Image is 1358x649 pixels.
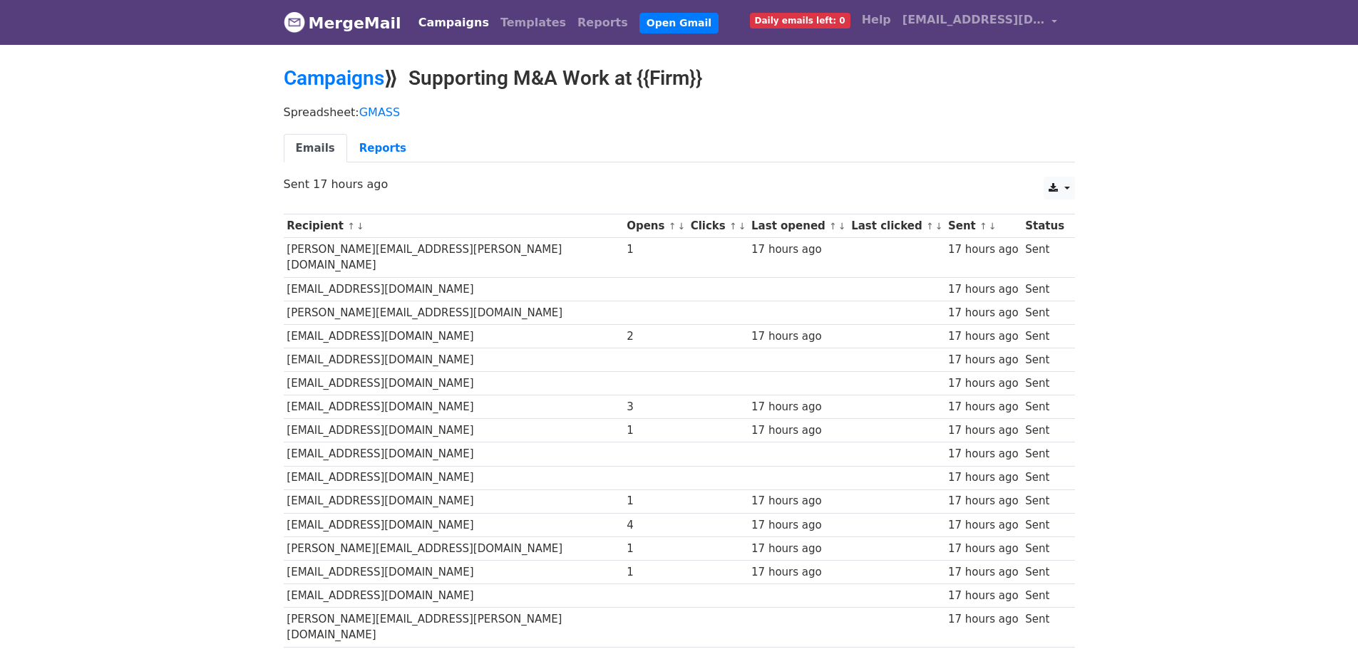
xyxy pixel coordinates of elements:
[926,221,934,232] a: ↑
[1022,301,1067,324] td: Sent
[751,399,844,415] div: 17 hours ago
[284,324,624,348] td: [EMAIL_ADDRESS][DOMAIN_NAME]
[1022,238,1067,278] td: Sent
[627,493,684,509] div: 1
[284,372,624,395] td: [EMAIL_ADDRESS][DOMAIN_NAME]
[284,608,624,648] td: [PERSON_NAME][EMAIL_ADDRESS][PERSON_NAME][DOMAIN_NAME]
[935,221,943,232] a: ↓
[751,517,844,534] div: 17 hours ago
[627,517,684,534] div: 4
[495,9,572,37] a: Templates
[347,134,418,163] a: Reports
[1022,489,1067,513] td: Sent
[284,584,624,608] td: [EMAIL_ADDRESS][DOMAIN_NAME]
[751,242,844,258] div: 17 hours ago
[1022,395,1067,419] td: Sent
[948,422,1019,439] div: 17 hours ago
[729,221,737,232] a: ↑
[750,13,850,28] span: Daily emails left: 0
[669,221,677,232] a: ↑
[948,469,1019,486] div: 17 hours ago
[897,6,1064,39] a: [EMAIL_ADDRESS][DOMAIN_NAME]
[284,301,624,324] td: [PERSON_NAME][EMAIL_ADDRESS][DOMAIN_NAME]
[751,328,844,345] div: 17 hours ago
[948,328,1019,345] div: 17 hours ago
[751,422,844,439] div: 17 hours ago
[284,214,624,238] th: Recipient
[948,305,1019,321] div: 17 hours ago
[677,221,685,232] a: ↓
[948,399,1019,415] div: 17 hours ago
[284,277,624,301] td: [EMAIL_ADDRESS][DOMAIN_NAME]
[284,395,624,419] td: [EMAIL_ADDRESS][DOMAIN_NAME]
[1022,466,1067,489] td: Sent
[989,221,997,232] a: ↓
[838,221,846,232] a: ↓
[284,134,347,163] a: Emails
[948,588,1019,604] div: 17 hours ago
[744,6,856,34] a: Daily emails left: 0
[284,105,1075,120] p: Spreadsheet:
[347,221,355,232] a: ↑
[1022,214,1067,238] th: Status
[627,328,684,345] div: 2
[284,513,624,536] td: [EMAIL_ADDRESS][DOMAIN_NAME]
[284,177,1075,192] p: Sent 17 hours ago
[829,221,837,232] a: ↑
[1022,513,1067,536] td: Sent
[948,352,1019,368] div: 17 hours ago
[284,536,624,560] td: [PERSON_NAME][EMAIL_ADDRESS][DOMAIN_NAME]
[639,13,719,33] a: Open Gmail
[284,442,624,466] td: [EMAIL_ADDRESS][DOMAIN_NAME]
[284,489,624,513] td: [EMAIL_ADDRESS][DOMAIN_NAME]
[284,66,1075,90] h2: ⟫ Supporting M&A Work at {{Firm}}
[1022,372,1067,395] td: Sent
[979,221,987,232] a: ↑
[1022,419,1067,442] td: Sent
[856,6,897,34] a: Help
[748,214,848,238] th: Last opened
[284,238,624,278] td: [PERSON_NAME][EMAIL_ADDRESS][PERSON_NAME][DOMAIN_NAME]
[751,493,844,509] div: 17 hours ago
[948,611,1019,628] div: 17 hours ago
[751,564,844,581] div: 17 hours ago
[948,541,1019,557] div: 17 hours ago
[623,214,687,238] th: Opens
[739,221,746,232] a: ↓
[627,564,684,581] div: 1
[284,466,624,489] td: [EMAIL_ADDRESS][DOMAIN_NAME]
[627,541,684,557] div: 1
[356,221,364,232] a: ↓
[284,560,624,583] td: [EMAIL_ADDRESS][DOMAIN_NAME]
[572,9,634,37] a: Reports
[1022,324,1067,348] td: Sent
[627,422,684,439] div: 1
[687,214,748,238] th: Clicks
[284,11,305,33] img: MergeMail logo
[1022,348,1067,372] td: Sent
[948,446,1019,462] div: 17 hours ago
[284,66,384,90] a: Campaigns
[627,399,684,415] div: 3
[284,348,624,372] td: [EMAIL_ADDRESS][DOMAIN_NAME]
[948,281,1019,298] div: 17 hours ago
[413,9,495,37] a: Campaigns
[848,214,945,238] th: Last clicked
[948,493,1019,509] div: 17 hours ago
[751,541,844,557] div: 17 hours ago
[945,214,1022,238] th: Sent
[1022,277,1067,301] td: Sent
[627,242,684,258] div: 1
[948,564,1019,581] div: 17 hours ago
[1022,584,1067,608] td: Sent
[359,105,400,119] a: GMASS
[948,242,1019,258] div: 17 hours ago
[948,375,1019,392] div: 17 hours ago
[948,517,1019,534] div: 17 hours ago
[1022,560,1067,583] td: Sent
[1022,608,1067,648] td: Sent
[1022,536,1067,560] td: Sent
[1022,442,1067,466] td: Sent
[1287,581,1358,649] iframe: Chat Widget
